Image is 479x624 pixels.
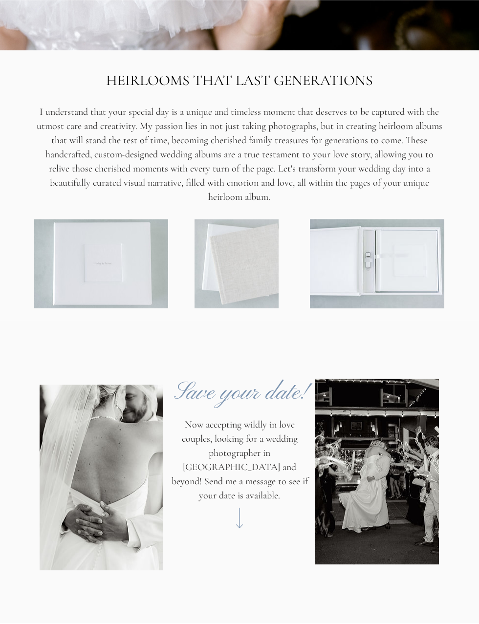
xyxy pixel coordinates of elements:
[195,219,279,308] img: SWP_1818-2.jpg
[174,378,305,408] span: Save your date!
[172,419,308,501] span: Now accepting wildly in love couples, looking for a wedding photographer in [GEOGRAPHIC_DATA] and...
[37,106,442,203] span: I understand that your special day is a unique and timeless moment that deserves to be captured w...
[106,71,373,89] span: HEIRLOOMS THAT LAST GENERATIONS
[315,379,439,564] img: andersonweddingbw-17_websize.jpg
